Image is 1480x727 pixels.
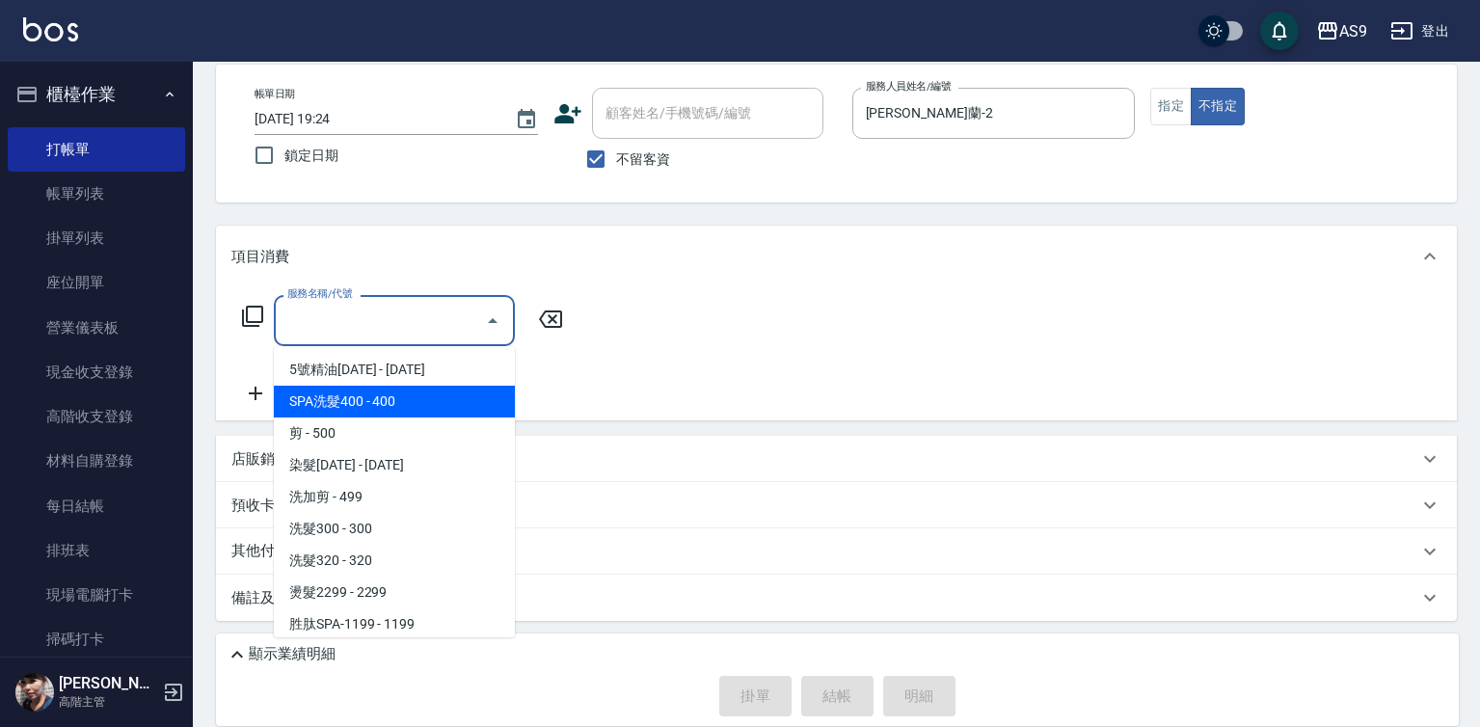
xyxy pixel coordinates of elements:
span: 洗髮320 - 320 [274,545,515,577]
button: Close [477,306,508,337]
p: 高階主管 [59,693,157,711]
a: 掛單列表 [8,216,185,260]
label: 服務名稱/代號 [287,286,352,301]
p: 備註及來源 [231,588,304,608]
button: 登出 [1383,13,1457,49]
div: 預收卡販賣 [216,482,1457,528]
div: 備註及來源 [216,575,1457,621]
a: 高階收支登錄 [8,394,185,439]
a: 排班表 [8,528,185,573]
p: 預收卡販賣 [231,496,304,516]
button: AS9 [1308,12,1375,51]
span: SPA洗髮400 - 400 [274,386,515,417]
span: 不留客資 [616,149,670,170]
button: 不指定 [1191,88,1245,125]
p: 顯示業績明細 [249,644,336,664]
span: 剪 - 500 [274,417,515,449]
p: 其他付款方式 [231,541,328,562]
button: Choose date, selected date is 2025-09-13 [503,96,550,143]
label: 服務人員姓名/編號 [866,79,951,94]
span: 染髮[DATE] - [DATE] [274,449,515,481]
a: 每日結帳 [8,484,185,528]
a: 現場電腦打卡 [8,573,185,617]
div: 店販銷售 [216,436,1457,482]
input: YYYY/MM/DD hh:mm [255,103,496,135]
a: 打帳單 [8,127,185,172]
span: 鎖定日期 [284,146,338,166]
span: 洗髮300 - 300 [274,513,515,545]
a: 座位開單 [8,260,185,305]
a: 現金收支登錄 [8,350,185,394]
label: 帳單日期 [255,87,295,101]
span: 燙髮2299 - 2299 [274,577,515,608]
span: 洗加剪 - 499 [274,481,515,513]
div: AS9 [1339,19,1367,43]
button: save [1260,12,1299,50]
a: 營業儀表板 [8,306,185,350]
a: 掃碼打卡 [8,617,185,661]
span: 胜肽SPA-1199 - 1199 [274,608,515,640]
p: 項目消費 [231,247,289,267]
span: 5號精油[DATE] - [DATE] [274,354,515,386]
img: Logo [23,17,78,41]
img: Person [15,673,54,712]
a: 材料自購登錄 [8,439,185,483]
div: 其他付款方式 [216,528,1457,575]
h5: [PERSON_NAME] [59,674,157,693]
div: 項目消費 [216,226,1457,287]
button: 櫃檯作業 [8,69,185,120]
button: 指定 [1150,88,1192,125]
a: 帳單列表 [8,172,185,216]
p: 店販銷售 [231,449,289,470]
